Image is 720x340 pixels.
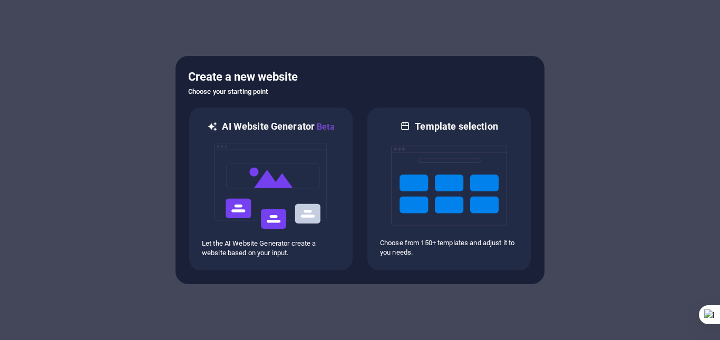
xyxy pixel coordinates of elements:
[366,106,532,271] div: Template selectionChoose from 150+ templates and adjust it to you needs.
[213,133,329,239] img: ai
[188,85,532,98] h6: Choose your starting point
[222,120,334,133] h6: AI Website Generator
[202,239,340,258] p: Let the AI Website Generator create a website based on your input.
[188,106,354,271] div: AI Website GeneratorBetaaiLet the AI Website Generator create a website based on your input.
[315,122,335,132] span: Beta
[415,120,498,133] h6: Template selection
[380,238,518,257] p: Choose from 150+ templates and adjust it to you needs.
[188,69,532,85] h5: Create a new website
